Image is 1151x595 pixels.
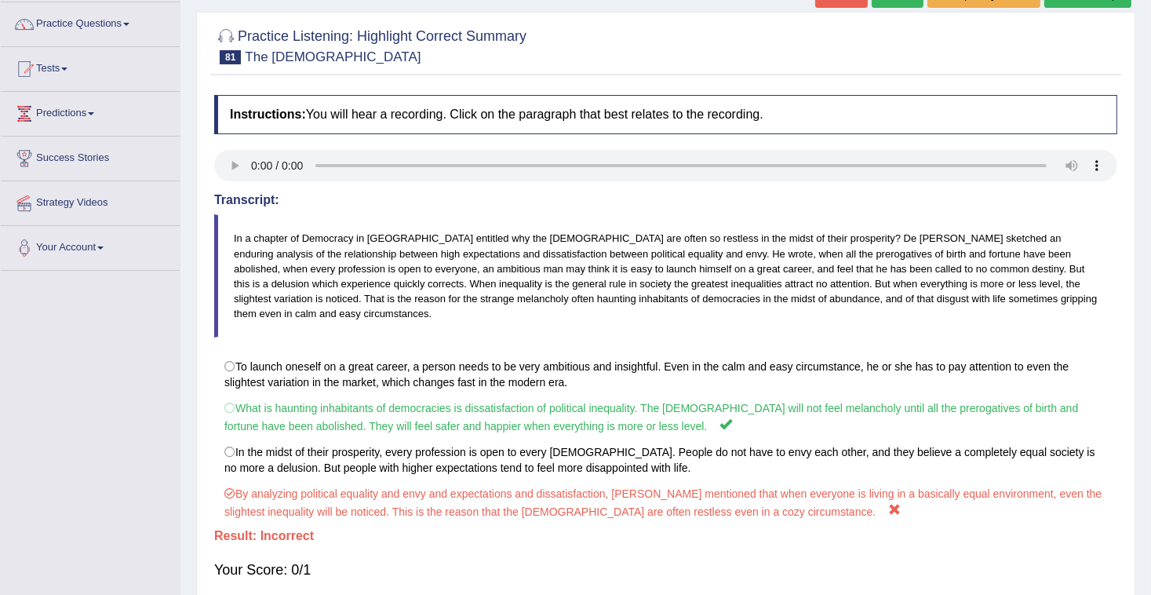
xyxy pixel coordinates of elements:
label: In the midst of their prosperity, every profession is open to every [DEMOGRAPHIC_DATA]. People do... [214,439,1117,481]
small: The [DEMOGRAPHIC_DATA] [245,49,421,64]
a: Success Stories [1,137,180,176]
h4: Transcript: [214,193,1117,207]
a: Strategy Videos [1,181,180,221]
a: Predictions [1,92,180,131]
a: Your Account [1,226,180,265]
label: To launch oneself on a great career, a person needs to be very ambitious and insightful. Even in ... [214,353,1117,396]
div: Your Score: 0/1 [214,551,1117,589]
span: 81 [220,50,241,64]
h2: Practice Listening: Highlight Correct Summary [214,25,526,64]
a: Tests [1,47,180,86]
blockquote: In a chapter of Democracy in [GEOGRAPHIC_DATA] entitled why the [DEMOGRAPHIC_DATA] are often so r... [214,214,1117,338]
h4: Result: [214,529,1117,543]
b: Instructions: [230,108,306,121]
h4: You will hear a recording. Click on the paragraph that best relates to the recording. [214,95,1117,134]
label: By analyzing political equality and envy and expectations and dissatisfaction, [PERSON_NAME] ment... [214,480,1117,525]
a: Practice Questions [1,2,180,42]
label: What is haunting inhabitants of democracies is dissatisfaction of political inequality. The [DEMO... [214,395,1117,440]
